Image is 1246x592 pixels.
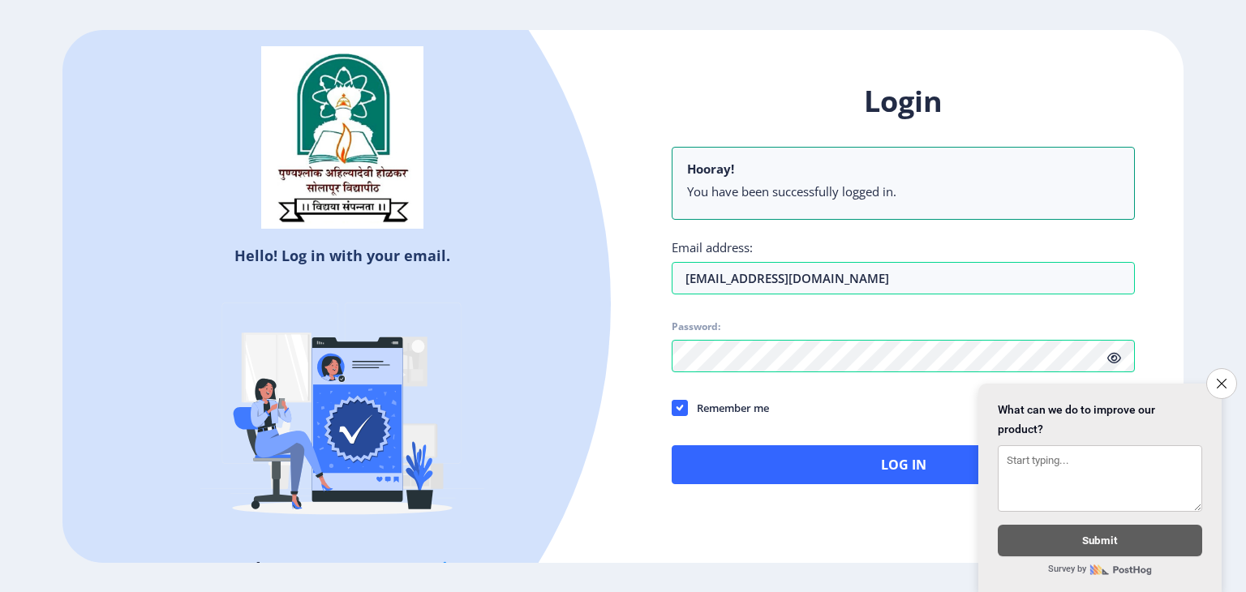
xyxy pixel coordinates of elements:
button: Log In [672,445,1135,484]
input: Email address [672,262,1135,294]
a: Register [410,556,483,581]
li: You have been successfully logged in. [687,183,1119,199]
label: Password: [672,320,720,333]
img: Verified-rafiki.svg [200,272,484,556]
img: sulogo.png [261,46,423,230]
h5: Don't have an account? [75,556,611,581]
h1: Login [672,82,1135,121]
b: Hooray! [687,161,734,177]
span: Remember me [688,398,769,418]
label: Email address: [672,239,753,255]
